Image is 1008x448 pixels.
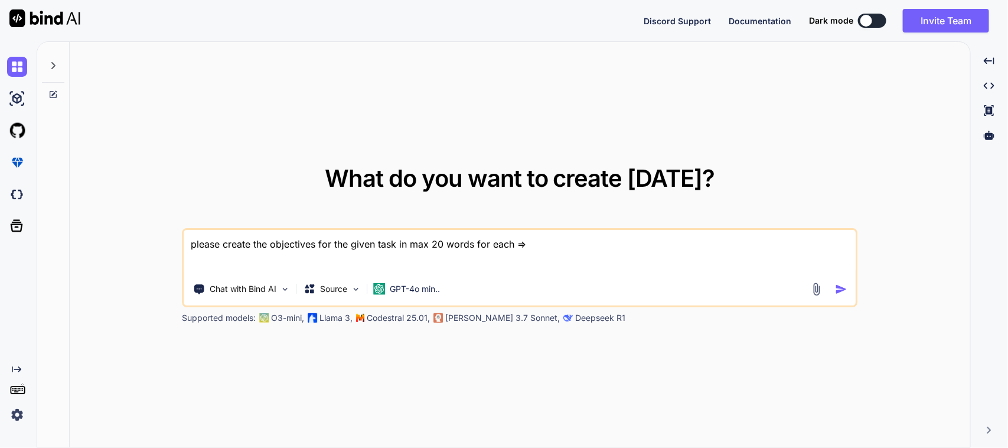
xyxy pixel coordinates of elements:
[351,284,361,294] img: Pick Models
[564,313,573,323] img: claude
[7,152,27,173] img: premium
[182,312,256,324] p: Supported models:
[367,312,430,324] p: Codestral 25.01,
[644,15,711,27] button: Discord Support
[321,283,348,295] p: Source
[308,313,318,323] img: Llama2
[576,312,626,324] p: Deepseek R1
[729,15,791,27] button: Documentation
[810,283,823,296] img: attachment
[357,314,365,322] img: Mistral-AI
[7,57,27,77] img: chat
[7,89,27,109] img: ai-studio
[809,15,853,27] span: Dark mode
[7,405,27,425] img: settings
[434,313,443,323] img: claude
[210,283,277,295] p: Chat with Bind AI
[260,313,269,323] img: GPT-4
[390,283,441,295] p: GPT-4o min..
[729,16,791,26] span: Documentation
[320,312,353,324] p: Llama 3,
[374,283,386,295] img: GPT-4o mini
[903,9,989,33] button: Invite Team
[280,284,291,294] img: Pick Tools
[7,121,27,141] img: githubLight
[325,164,715,193] span: What do you want to create [DATE]?
[9,9,80,27] img: Bind AI
[272,312,305,324] p: O3-mini,
[446,312,560,324] p: [PERSON_NAME] 3.7 Sonnet,
[184,230,856,274] textarea: please create the objectives for the given task in max 20 words for each =>
[7,184,27,204] img: darkCloudIdeIcon
[644,16,711,26] span: Discord Support
[835,283,847,296] img: icon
